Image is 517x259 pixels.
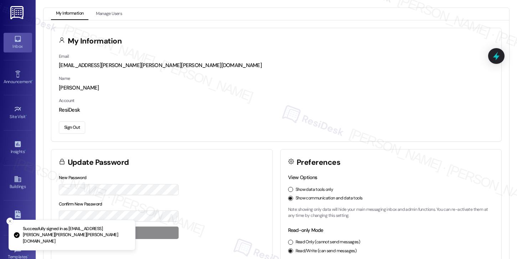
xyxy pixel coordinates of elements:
[59,201,102,207] label: Confirm New Password
[296,248,357,254] label: Read/Write (can send messages)
[288,207,494,219] p: Note: showing only data will hide your main messaging inbox and admin functions. You can re-activ...
[4,138,32,157] a: Insights •
[59,98,75,103] label: Account
[296,195,363,202] label: Show communication and data tools
[59,106,494,114] div: ResiDesk
[59,175,87,181] label: New Password
[10,6,25,19] img: ResiDesk Logo
[6,218,14,225] button: Close toast
[4,208,32,228] a: Leads
[288,227,323,233] label: Read-only Mode
[296,187,333,193] label: Show data tools only
[59,62,494,69] div: [EMAIL_ADDRESS][PERSON_NAME][PERSON_NAME][PERSON_NAME][DOMAIN_NAME]
[297,159,340,166] h3: Preferences
[26,113,27,118] span: •
[27,253,29,258] span: •
[32,78,33,83] span: •
[4,103,32,122] a: Site Visit •
[288,174,317,181] label: View Options
[59,76,70,81] label: Name
[51,8,88,20] button: My Information
[23,226,129,245] p: Successfully signed in as [EMAIL_ADDRESS][PERSON_NAME][PERSON_NAME][PERSON_NAME][DOMAIN_NAME]
[296,239,360,245] label: Read Only (cannot send messages)
[59,84,494,92] div: [PERSON_NAME]
[59,121,85,134] button: Sign Out
[25,148,26,153] span: •
[4,33,32,52] a: Inbox
[4,173,32,192] a: Buildings
[68,159,129,166] h3: Update Password
[59,54,69,59] label: Email
[91,8,127,20] button: Manage Users
[68,37,122,45] h3: My Information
